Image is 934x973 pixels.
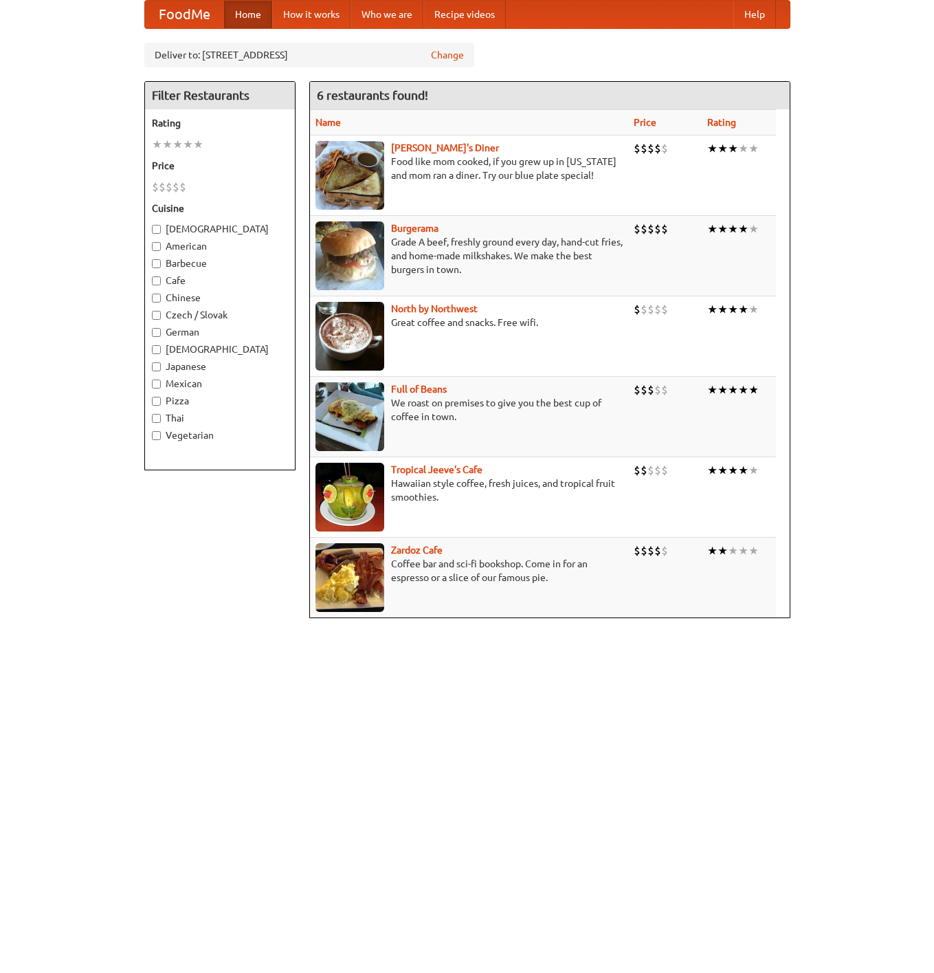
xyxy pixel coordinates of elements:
[634,117,656,128] a: Price
[431,48,464,62] a: Change
[641,141,647,156] li: $
[152,325,288,339] label: German
[728,463,738,478] li: ★
[661,543,668,558] li: $
[317,89,428,102] ng-pluralize: 6 restaurants found!
[152,222,288,236] label: [DEMOGRAPHIC_DATA]
[661,382,668,397] li: $
[152,428,288,442] label: Vegetarian
[183,137,193,152] li: ★
[152,256,288,270] label: Barbecue
[224,1,272,28] a: Home
[152,116,288,130] h5: Rating
[315,463,384,532] img: jeeves.jpg
[152,342,288,356] label: [DEMOGRAPHIC_DATA]
[152,345,161,354] input: [DEMOGRAPHIC_DATA]
[391,142,499,153] a: [PERSON_NAME]'s Diner
[152,360,288,373] label: Japanese
[315,316,623,329] p: Great coffee and snacks. Free wifi.
[654,543,661,558] li: $
[718,302,728,317] li: ★
[152,362,161,371] input: Japanese
[728,302,738,317] li: ★
[654,382,661,397] li: $
[707,221,718,237] li: ★
[152,239,288,253] label: American
[145,82,295,109] h4: Filter Restaurants
[166,179,173,195] li: $
[748,463,759,478] li: ★
[647,302,654,317] li: $
[647,382,654,397] li: $
[152,137,162,152] li: ★
[391,223,438,234] a: Burgerama
[647,221,654,237] li: $
[152,411,288,425] label: Thai
[144,43,474,67] div: Deliver to: [STREET_ADDRESS]
[173,137,183,152] li: ★
[315,477,623,504] p: Hawaiian style coffee, fresh juices, and tropical fruit smoothies.
[152,431,161,440] input: Vegetarian
[152,291,288,305] label: Chinese
[647,141,654,156] li: $
[152,308,288,322] label: Czech / Slovak
[152,397,161,406] input: Pizza
[654,302,661,317] li: $
[728,382,738,397] li: ★
[707,382,718,397] li: ★
[748,382,759,397] li: ★
[634,382,641,397] li: $
[641,382,647,397] li: $
[152,377,288,391] label: Mexican
[661,221,668,237] li: $
[654,221,661,237] li: $
[718,463,728,478] li: ★
[315,557,623,584] p: Coffee bar and sci-fi bookshop. Come in for an espresso or a slice of our famous pie.
[707,463,718,478] li: ★
[152,311,161,320] input: Czech / Slovak
[152,274,288,287] label: Cafe
[152,225,161,234] input: [DEMOGRAPHIC_DATA]
[641,302,647,317] li: $
[315,117,341,128] a: Name
[718,382,728,397] li: ★
[391,545,443,556] a: Zardoz Cafe
[707,543,718,558] li: ★
[707,117,736,128] a: Rating
[272,1,351,28] a: How it works
[152,414,161,423] input: Thai
[728,221,738,237] li: ★
[654,463,661,478] li: $
[634,302,641,317] li: $
[162,137,173,152] li: ★
[391,464,482,475] a: Tropical Jeeve's Cafe
[738,141,748,156] li: ★
[748,543,759,558] li: ★
[152,179,159,195] li: $
[179,179,186,195] li: $
[152,380,161,389] input: Mexican
[647,463,654,478] li: $
[661,463,668,478] li: $
[315,396,623,424] p: We roast on premises to give you the best cup of coffee in town.
[641,463,647,478] li: $
[145,1,224,28] a: FoodMe
[641,221,647,237] li: $
[738,382,748,397] li: ★
[718,141,728,156] li: ★
[391,384,447,395] a: Full of Beans
[423,1,506,28] a: Recipe videos
[152,394,288,408] label: Pizza
[738,463,748,478] li: ★
[315,155,623,182] p: Food like mom cooked, if you grew up in [US_STATE] and mom ran a diner. Try our blue plate special!
[391,303,478,314] a: North by Northwest
[634,141,641,156] li: $
[351,1,423,28] a: Who we are
[718,221,728,237] li: ★
[315,141,384,210] img: sallys.jpg
[315,302,384,371] img: north.jpg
